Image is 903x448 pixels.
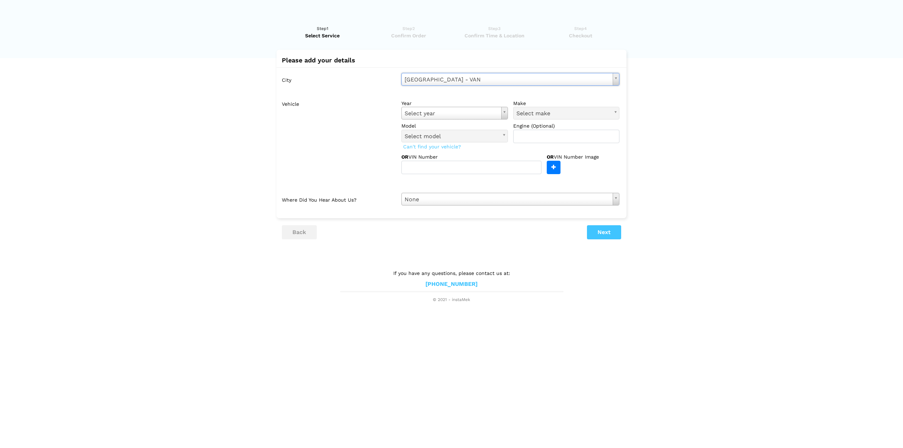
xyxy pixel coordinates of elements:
label: model [401,122,508,129]
span: Can't find your vehicle? [401,142,463,151]
span: Select year [405,109,498,118]
a: Step1 [282,25,363,39]
span: None [405,195,610,204]
label: Engine (Optional) [513,122,620,129]
a: Select make [513,107,620,119]
a: [PHONE_NUMBER] [425,281,478,288]
label: City [282,73,396,86]
span: Select Service [282,32,363,39]
label: year [401,100,508,107]
span: Select make [516,109,610,118]
label: Where did you hear about us? [282,193,396,205]
button: back [282,225,317,239]
a: Select year [401,107,508,119]
label: make [513,100,620,107]
p: If you have any questions, please contact us at: [340,269,563,277]
a: Step4 [540,25,621,39]
strong: OR [547,154,554,160]
a: [GEOGRAPHIC_DATA] - VAN [401,73,619,86]
label: Vehicle [282,97,396,174]
button: Next [587,225,621,239]
a: Step2 [368,25,449,39]
strong: OR [401,154,408,160]
span: [GEOGRAPHIC_DATA] - VAN [405,75,610,84]
span: Confirm Time & Location [454,32,535,39]
a: Select model [401,130,508,142]
span: Select model [405,132,498,141]
span: Checkout [540,32,621,39]
a: Step3 [454,25,535,39]
h2: Please add your details [282,57,621,64]
label: VIN Number [401,153,460,160]
span: Confirm Order [368,32,449,39]
a: None [401,193,619,205]
span: © 2021 - instaMek [340,297,563,303]
label: VIN Number Image [547,153,614,160]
